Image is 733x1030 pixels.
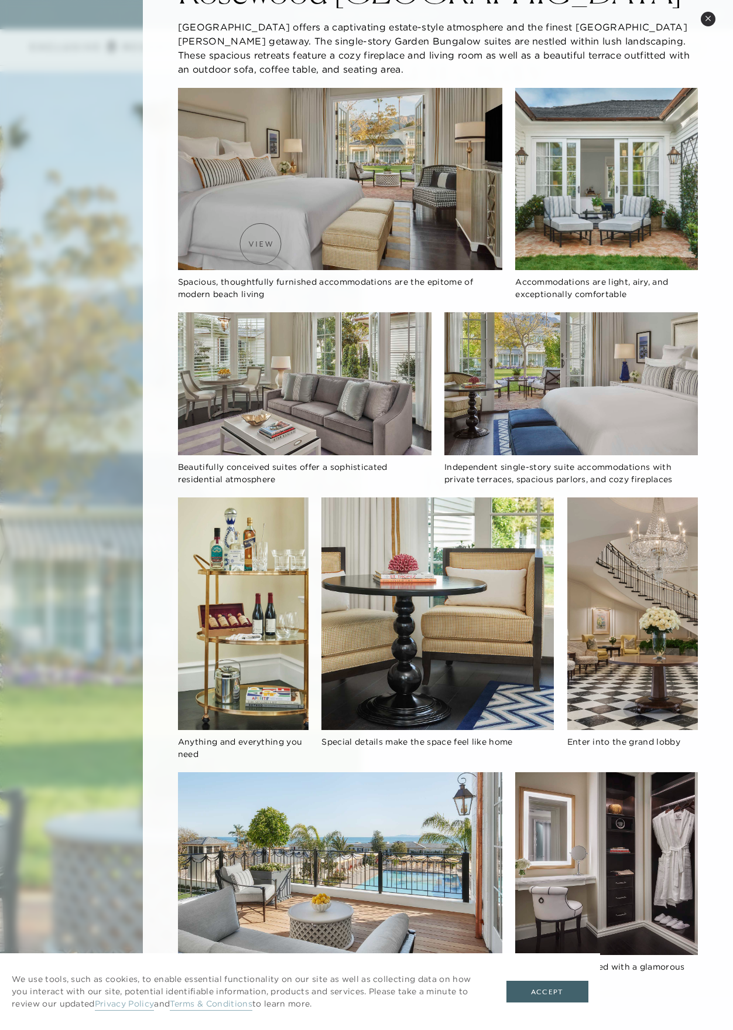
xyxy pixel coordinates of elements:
[178,736,303,759] span: Anything and everything you need
[567,736,680,747] span: Enter into the grand lobby
[178,277,473,299] span: Spacious, thoughtfully furnished accommodations are the epitome of modern beach living
[95,998,154,1011] a: Privacy Policy
[178,20,698,76] p: [GEOGRAPHIC_DATA] offers a captivating estate-style atmosphere and the finest [GEOGRAPHIC_DATA][P...
[444,462,673,485] span: Independent single-story suite accommodations with private terraces, spacious parlors, and cozy f...
[170,998,252,1011] a: Terms & Conditions
[12,973,483,1010] p: We use tools, such as cookies, to enable essential functionality on our site as well as collectin...
[178,462,388,485] span: Beautifully conceived suites offer a sophisticated residential atmosphere
[515,961,684,984] span: Interiors are designed with a glamorous touch
[506,981,588,1003] button: Accept
[515,277,668,299] span: Accommodations are light, airy, and exceptionally comfortable
[321,736,512,747] span: Special details make the space feel like home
